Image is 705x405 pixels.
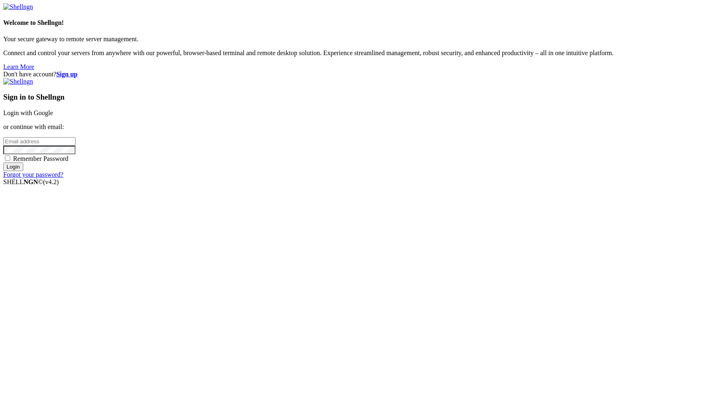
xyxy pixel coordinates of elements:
p: Your secure gateway to remote server management. [3,36,702,43]
a: Sign up [56,71,78,78]
img: Shellngn [3,3,33,11]
input: Email address [3,137,75,146]
span: SHELL © [3,178,59,185]
a: Learn More [3,63,34,70]
h3: Sign in to Shellngn [3,93,702,102]
p: Connect and control your servers from anywhere with our powerful, browser-based terminal and remo... [3,49,702,57]
span: Remember Password [13,155,69,162]
p: or continue with email: [3,123,702,131]
b: NGN [24,178,38,185]
span: 4.2.0 [43,178,59,185]
div: Don't have account? [3,71,702,78]
input: Remember Password [5,156,10,161]
input: Login [3,162,23,171]
a: Login with Google [3,109,53,116]
a: Forgot your password? [3,171,63,178]
h4: Welcome to Shellngn! [3,19,702,27]
img: Shellngn [3,78,33,85]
